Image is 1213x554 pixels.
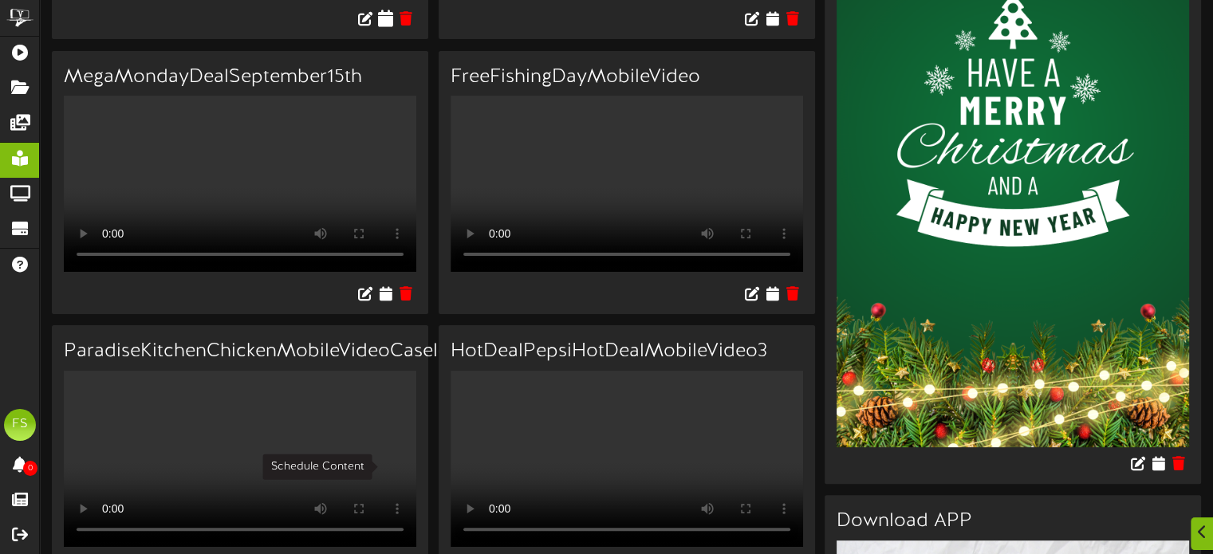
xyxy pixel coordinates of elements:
h3: Download APP [837,511,1189,532]
video: Your browser does not support HTML5 video. [451,96,803,272]
video: Your browser does not support HTML5 video. [64,96,416,272]
video: Your browser does not support HTML5 video. [451,371,803,547]
h3: HotDealPepsiHotDealMobileVideo3 [451,341,803,362]
h3: ParadiseKitchenChickenMobileVideoCaselot2025 [64,341,416,362]
h3: MegaMondayDealSeptember15th [64,67,416,88]
div: FS [4,409,36,441]
video: Your browser does not support HTML5 video. [64,371,416,547]
span: 0 [23,461,37,476]
h3: FreeFishingDayMobileVideo [451,67,803,88]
